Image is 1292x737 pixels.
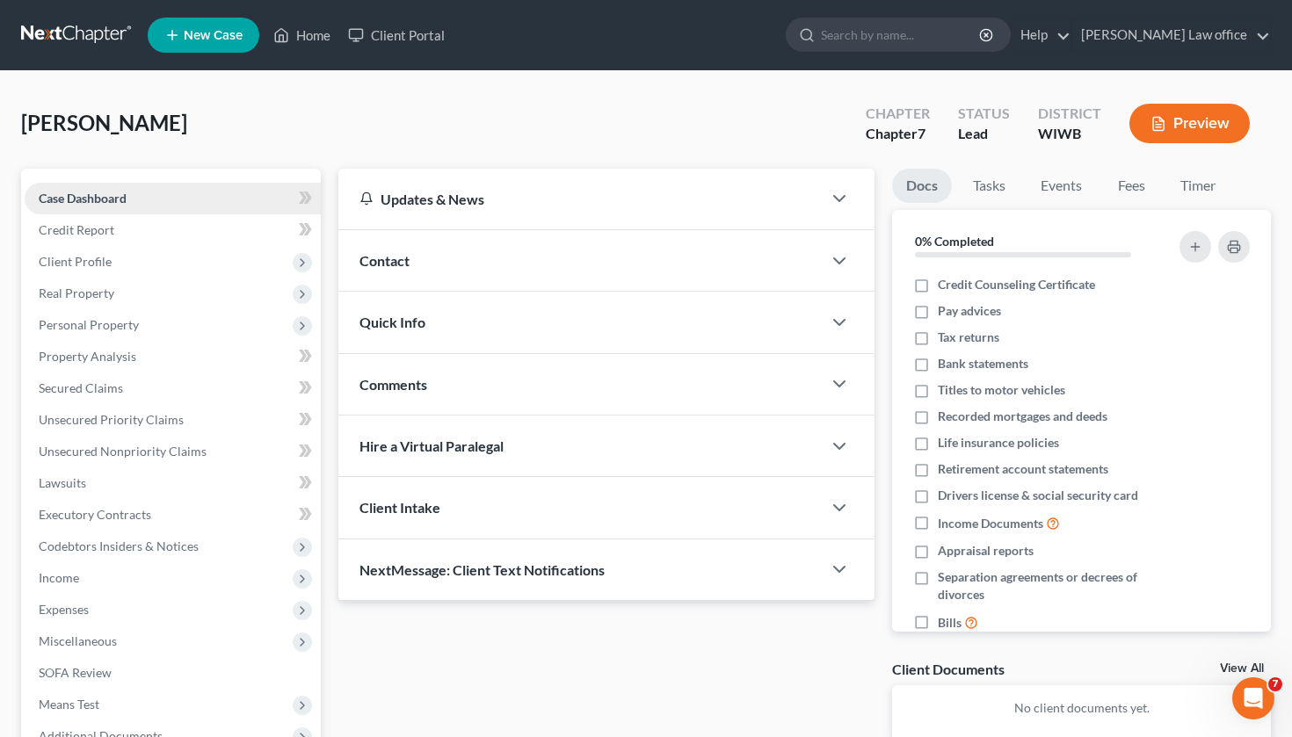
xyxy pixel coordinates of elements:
[39,317,139,332] span: Personal Property
[359,252,410,269] span: Contact
[39,349,136,364] span: Property Analysis
[359,561,605,578] span: NextMessage: Client Text Notifications
[39,444,207,459] span: Unsecured Nonpriority Claims
[1038,124,1101,144] div: WIWB
[25,372,321,404] a: Secured Claims
[25,657,321,689] a: SOFA Review
[359,190,802,208] div: Updates & News
[1027,169,1096,203] a: Events
[39,254,112,269] span: Client Profile
[938,434,1059,452] span: Life insurance policies
[892,169,952,203] a: Docs
[39,602,89,617] span: Expenses
[938,460,1108,478] span: Retirement account statements
[359,376,427,393] span: Comments
[938,568,1161,603] span: Separation agreements or decrees of divorces
[39,380,123,395] span: Secured Claims
[25,404,321,436] a: Unsecured Priority Claims
[25,341,321,372] a: Property Analysis
[39,191,127,206] span: Case Dashboard
[938,542,1034,560] span: Appraisal reports
[938,515,1043,532] span: Income Documents
[938,614,962,632] span: Bills
[359,314,425,330] span: Quick Info
[915,234,994,249] strong: 0% Completed
[39,538,199,553] span: Codebtors Insiders & Notices
[39,665,112,680] span: SOFA Review
[359,437,504,454] span: Hire a Virtual Paralegal
[25,499,321,531] a: Executory Contracts
[339,19,454,51] a: Client Portal
[938,381,1065,399] span: Titles to motor vehicles
[906,699,1257,717] p: No client documents yet.
[918,125,925,141] span: 7
[39,633,117,648] span: Miscellaneous
[1129,104,1250,143] button: Preview
[39,697,99,712] span: Means Test
[1220,662,1264,675] a: View All
[1166,169,1230,203] a: Timer
[866,104,930,124] div: Chapter
[938,276,1095,293] span: Credit Counseling Certificate
[938,302,1001,320] span: Pay advices
[39,475,86,490] span: Lawsuits
[25,183,321,214] a: Case Dashboard
[1232,677,1274,719] iframe: Intercom live chat
[1038,104,1101,124] div: District
[938,408,1107,425] span: Recorded mortgages and deeds
[958,124,1010,144] div: Lead
[39,222,114,237] span: Credit Report
[958,104,1010,124] div: Status
[39,507,151,522] span: Executory Contracts
[938,355,1028,372] span: Bank statements
[938,329,999,346] span: Tax returns
[25,467,321,499] a: Lawsuits
[866,124,930,144] div: Chapter
[184,29,243,42] span: New Case
[892,660,1005,678] div: Client Documents
[959,169,1020,203] a: Tasks
[39,570,79,585] span: Income
[25,214,321,246] a: Credit Report
[938,487,1138,504] span: Drivers license & social security card
[359,499,440,516] span: Client Intake
[265,19,339,51] a: Home
[1268,677,1282,691] span: 7
[25,436,321,467] a: Unsecured Nonpriority Claims
[1072,19,1270,51] a: [PERSON_NAME] Law office
[39,412,184,427] span: Unsecured Priority Claims
[821,18,982,51] input: Search by name...
[39,285,114,300] span: Real Property
[1103,169,1159,203] a: Fees
[21,110,187,135] span: [PERSON_NAME]
[1012,19,1071,51] a: Help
